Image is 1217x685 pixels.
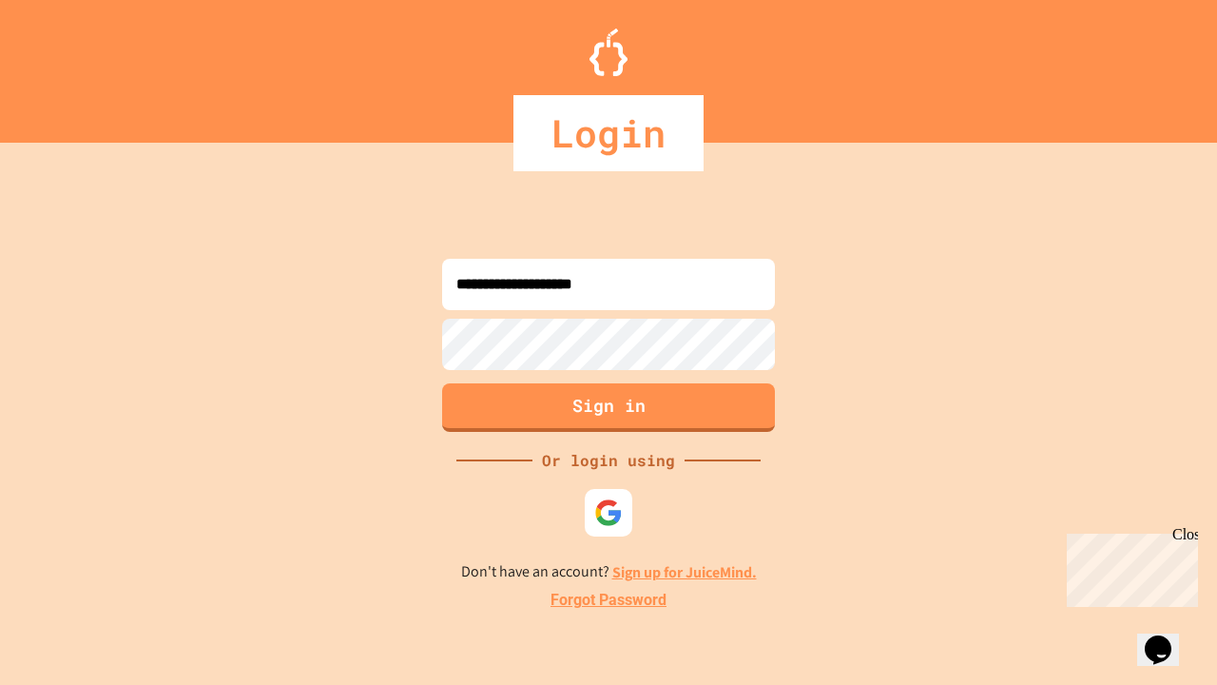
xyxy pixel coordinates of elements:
img: Logo.svg [589,29,628,76]
div: Chat with us now!Close [8,8,131,121]
div: Login [513,95,704,171]
a: Forgot Password [551,589,666,612]
a: Sign up for JuiceMind. [612,562,757,582]
button: Sign in [442,383,775,432]
div: Or login using [532,449,685,472]
p: Don't have an account? [461,560,757,584]
iframe: chat widget [1059,526,1198,607]
iframe: chat widget [1137,609,1198,666]
img: google-icon.svg [594,499,623,527]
